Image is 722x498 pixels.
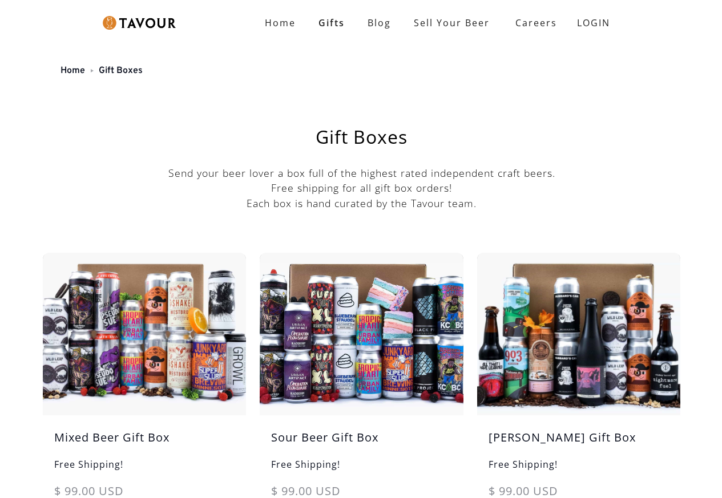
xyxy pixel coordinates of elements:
[71,128,652,146] h1: Gift Boxes
[253,11,307,34] a: Home
[477,429,680,457] h5: [PERSON_NAME] Gift Box
[60,65,85,76] a: Home
[43,165,680,210] p: Send your beer lover a box full of the highest rated independent craft beers. Free shipping for a...
[356,11,402,34] a: Blog
[265,17,296,29] strong: Home
[477,457,680,483] h6: Free Shipping!
[566,11,622,34] a: LOGIN
[260,457,463,483] h6: Free Shipping!
[501,7,566,39] a: Careers
[402,11,501,34] a: Sell Your Beer
[515,11,557,34] strong: Careers
[43,429,246,457] h5: Mixed Beer Gift Box
[43,457,246,483] h6: Free Shipping!
[307,11,356,34] a: Gifts
[99,65,143,76] a: Gift Boxes
[260,429,463,457] h5: Sour Beer Gift Box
